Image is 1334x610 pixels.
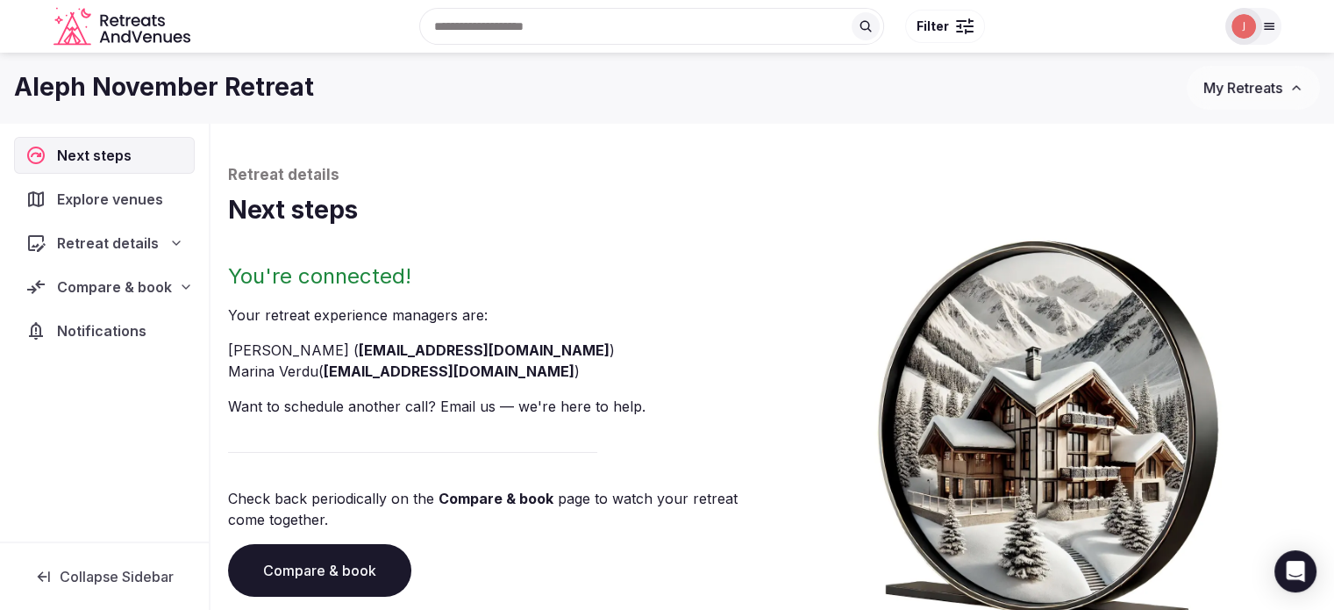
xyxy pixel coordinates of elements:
a: [EMAIL_ADDRESS][DOMAIN_NAME] [324,362,574,380]
p: Retreat details [228,165,1316,186]
span: My Retreats [1203,79,1282,97]
a: [EMAIL_ADDRESS][DOMAIN_NAME] [359,341,610,359]
a: Explore venues [14,181,195,218]
h1: Next steps [228,193,1316,227]
a: Notifications [14,312,195,349]
li: [PERSON_NAME] ( ) [228,340,766,361]
p: Your retreat experience manager s are : [228,305,766,326]
p: Check back periodically on the page to watch your retreat come together. [228,488,766,530]
a: Compare & book [439,490,553,507]
span: Retreat details [57,233,159,254]
h1: Aleph November Retreat [14,70,314,104]
img: Joanna Asiukiewicz [1231,14,1256,39]
div: Open Intercom Messenger [1274,550,1316,592]
button: My Retreats [1187,66,1320,110]
button: Filter [905,10,985,43]
a: Visit the homepage [54,7,194,47]
h2: You're connected! [228,262,766,291]
span: Compare & book [57,276,172,298]
svg: Retreats and Venues company logo [54,7,194,47]
span: Explore venues [57,189,170,210]
span: Collapse Sidebar [60,568,174,585]
span: Filter [917,18,949,35]
span: Notifications [57,320,153,341]
a: Compare & book [228,544,411,597]
a: Next steps [14,137,195,174]
button: Collapse Sidebar [14,557,195,596]
span: Next steps [57,145,139,166]
p: Want to schedule another call? Email us — we're here to help. [228,396,766,417]
li: Marina Verdu ( ) [228,361,766,382]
